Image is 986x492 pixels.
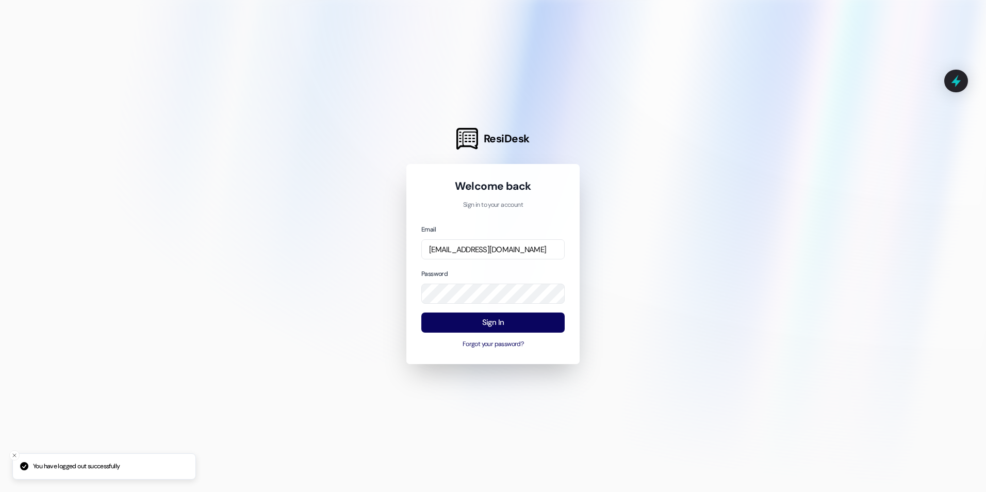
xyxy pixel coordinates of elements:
button: Forgot your password? [421,340,565,349]
label: Email [421,225,436,234]
p: You have logged out successfully [33,462,120,471]
p: Sign in to your account [421,201,565,210]
label: Password [421,270,448,278]
img: ResiDesk Logo [456,128,478,150]
span: ResiDesk [484,132,530,146]
input: name@example.com [421,239,565,259]
h1: Welcome back [421,179,565,193]
button: Sign In [421,313,565,333]
button: Close toast [9,450,20,461]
